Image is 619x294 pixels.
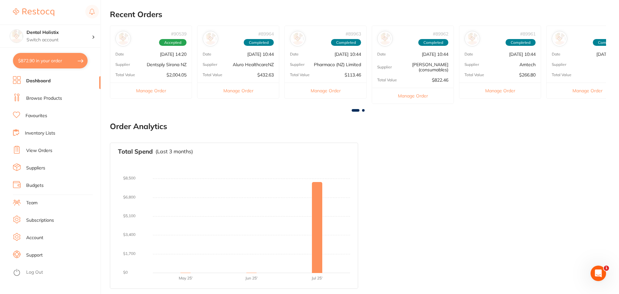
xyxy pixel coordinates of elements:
[519,62,536,67] p: Amtech
[519,72,536,77] p: $266.80
[27,29,92,36] h4: Dental Holistix
[372,88,454,104] button: Manage Order
[203,52,211,56] p: Date
[204,33,217,45] img: Aluro HealthcareNZ
[171,31,187,36] p: # 90539
[257,72,274,77] p: $432.63
[26,200,37,206] a: Team
[552,52,560,56] p: Date
[13,53,88,68] button: $872.90 in your order
[203,73,222,77] p: Total Value
[244,39,274,46] span: Completed
[335,52,361,57] p: [DATE] 10:44
[155,148,193,154] p: (Last 3 months)
[314,62,361,67] p: Pharmaco (NZ) Limited
[520,31,536,36] p: # 89961
[203,62,217,67] p: Supplier
[166,72,187,77] p: $2,004.05
[422,52,448,57] p: [DATE] 10:44
[290,52,299,56] p: Date
[117,33,129,45] img: Dentsply Sirona NZ
[110,122,606,131] h2: Order Analytics
[377,78,397,82] p: Total Value
[506,39,536,46] span: Completed
[379,33,391,45] img: Henry Schein Halas (consumables)
[26,165,45,171] a: Suppliers
[392,62,448,72] p: [PERSON_NAME] (consumables)
[26,113,47,119] a: Favourites
[290,73,310,77] p: Total Value
[509,52,536,57] p: [DATE] 10:44
[26,252,43,259] a: Support
[377,52,386,56] p: Date
[418,39,448,46] span: Completed
[25,130,55,137] a: Inventory Lists
[197,83,279,98] button: Manage Order
[10,30,23,43] img: Dental Holistix
[115,73,135,77] p: Total Value
[466,33,478,45] img: Amtech
[604,266,609,271] span: 1
[285,83,366,98] button: Manage Order
[432,77,448,83] p: $822.46
[13,5,54,20] a: Restocq Logo
[26,182,44,189] a: Budgets
[346,31,361,36] p: # 89963
[292,33,304,45] img: Pharmaco (NZ) Limited
[110,83,192,98] button: Manage Order
[552,73,571,77] p: Total Value
[115,52,124,56] p: Date
[26,147,52,154] a: View Orders
[459,83,541,98] button: Manage Order
[26,269,43,276] a: Log Out
[345,72,361,77] p: $113.46
[258,31,274,36] p: # 89964
[27,37,92,43] p: Switch account
[26,235,43,241] a: Account
[159,39,187,46] span: Accepted
[26,95,62,102] a: Browse Products
[331,39,361,46] span: Completed
[13,8,54,16] img: Restocq Logo
[160,52,187,57] p: [DATE] 14:20
[233,62,274,67] p: Aluro HealthcareNZ
[118,148,153,155] h3: Total Spend
[464,73,484,77] p: Total Value
[553,33,566,45] img: Oraltec
[26,78,51,84] a: Dashboard
[247,52,274,57] p: [DATE] 10:44
[115,62,130,67] p: Supplier
[464,52,473,56] p: Date
[464,62,479,67] p: Supplier
[147,62,187,67] p: Dentsply Sirona NZ
[26,217,54,224] a: Subscriptions
[377,65,392,69] p: Supplier
[13,268,99,278] button: Log Out
[110,10,606,19] h2: Recent Orders
[552,62,566,67] p: Supplier
[433,31,448,36] p: # 89962
[290,62,304,67] p: Supplier
[591,266,606,281] iframe: Intercom live chat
